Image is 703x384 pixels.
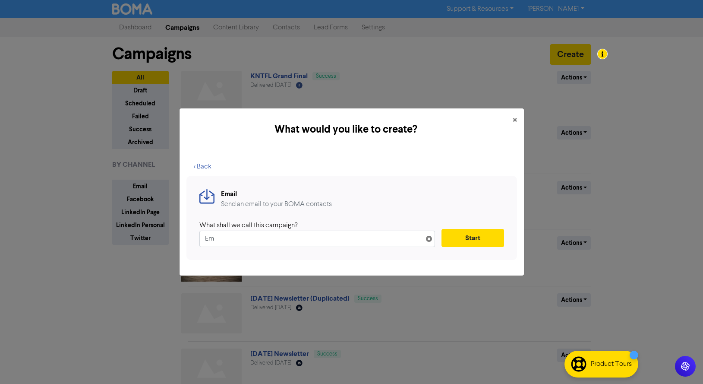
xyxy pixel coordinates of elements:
h5: What would you like to create? [186,122,506,137]
span: × [513,114,517,127]
button: < Back [186,158,219,176]
iframe: Chat Widget [660,343,703,384]
div: Send an email to your BOMA contacts [221,199,332,209]
button: Close [506,108,524,133]
button: Start [441,229,504,247]
div: Email [221,189,332,199]
div: What shall we call this campaign? [199,220,429,231]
